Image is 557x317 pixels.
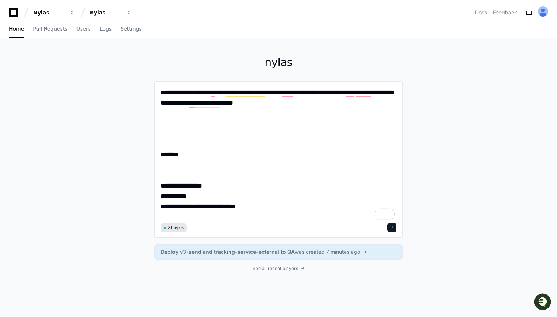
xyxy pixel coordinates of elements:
[25,63,93,68] div: We're available if you need us!
[295,248,360,256] span: was created 7 minutes ago
[493,9,517,16] button: Feedback
[538,6,548,17] img: ALV-UjVIVO1xujVLAuPApzUHhlN9_vKf9uegmELgxzPxAbKOtnGOfPwn3iBCG1-5A44YWgjQJBvBkNNH2W5_ERJBpY8ZVwxlF...
[52,77,89,83] a: Powered byPylon
[120,21,141,38] a: Settings
[161,87,396,221] textarea: To enrich screen reader interactions, please activate Accessibility in Grammarly extension settings
[168,225,184,230] span: 21 repos
[161,248,295,256] span: Deploy v3-send and tracking-service-external to QA
[126,57,134,66] button: Start new chat
[90,9,122,16] div: nylas
[33,9,65,16] div: Nylas
[253,266,298,272] span: See all recent players
[76,21,91,38] a: Users
[120,27,141,31] span: Settings
[33,21,67,38] a: Pull Requests
[87,6,134,19] button: nylas
[100,27,112,31] span: Logs
[161,248,396,256] a: Deploy v3-send and tracking-service-external to QAwas created 7 minutes ago
[7,30,134,41] div: Welcome
[154,266,403,272] a: See all recent players
[154,56,403,69] h1: nylas
[7,7,22,22] img: PlayerZero
[30,6,78,19] button: Nylas
[33,27,67,31] span: Pull Requests
[76,27,91,31] span: Users
[475,9,487,16] a: Docs
[533,293,553,313] iframe: Open customer support
[7,55,21,68] img: 1756235613930-3d25f9e4-fa56-45dd-b3ad-e072dfbd1548
[9,21,24,38] a: Home
[9,27,24,31] span: Home
[25,55,121,63] div: Start new chat
[100,21,112,38] a: Logs
[74,78,89,83] span: Pylon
